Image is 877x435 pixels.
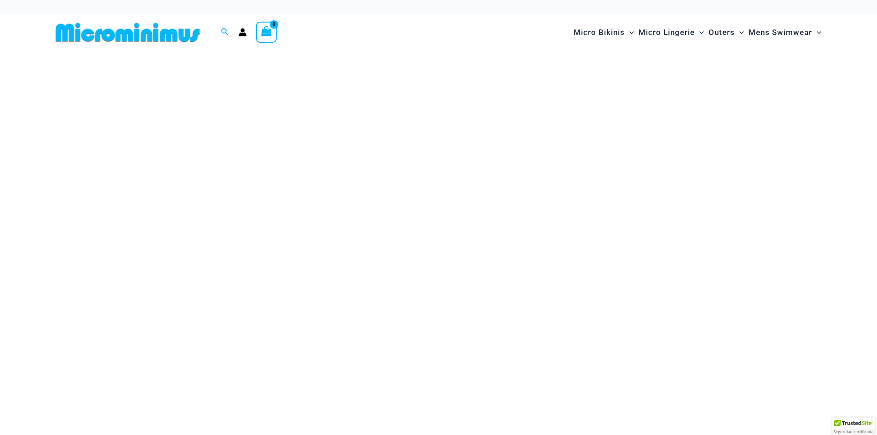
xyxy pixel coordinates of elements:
[746,18,824,46] a: Mens SwimwearMenu ToggleMenu Toggle
[832,418,875,435] div: TrustedSite Certified
[221,27,229,38] a: Search icon link
[639,21,695,44] span: Micro Lingerie
[695,21,704,44] span: Menu Toggle
[625,21,634,44] span: Menu Toggle
[574,21,625,44] span: Micro Bikinis
[256,22,277,43] a: View Shopping Cart, empty
[749,21,812,44] span: Mens Swimwear
[812,21,821,44] span: Menu Toggle
[571,18,636,46] a: Micro BikinisMenu ToggleMenu Toggle
[709,21,735,44] span: Outers
[238,28,247,36] a: Account icon link
[636,18,706,46] a: Micro LingerieMenu ToggleMenu Toggle
[735,21,744,44] span: Menu Toggle
[52,22,203,43] img: MM SHOP LOGO FLAT
[706,18,746,46] a: OutersMenu ToggleMenu Toggle
[570,17,825,48] nav: Site Navigation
